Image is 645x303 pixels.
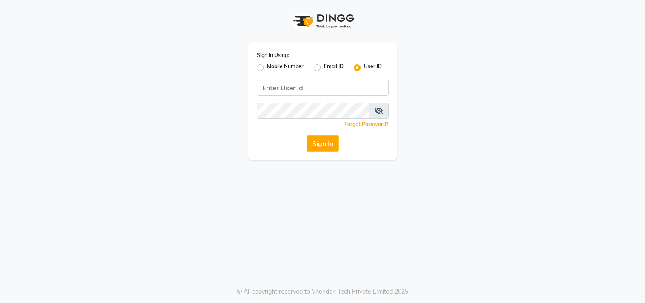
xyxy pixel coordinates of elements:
[364,63,382,73] label: User ID
[289,9,357,34] img: logo1.svg
[257,103,369,119] input: Username
[324,63,344,73] label: Email ID
[267,63,304,73] label: Mobile Number
[257,80,389,96] input: Username
[344,121,389,127] a: Forgot Password?
[307,135,339,151] button: Sign In
[257,51,289,59] label: Sign In Using:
